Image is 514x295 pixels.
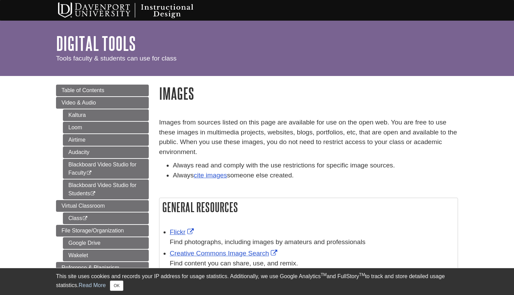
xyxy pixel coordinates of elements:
[56,33,136,54] a: Digital Tools
[56,262,149,274] a: Reference & Plagiarism
[56,200,149,212] a: Virtual Classroom
[159,118,458,157] p: Images from sources listed on this page are available for use on the open web. You are free to us...
[63,212,149,224] a: Class
[63,134,149,146] a: Airtime
[62,265,119,271] span: Reference & Plagiarism
[79,282,106,288] a: Read More
[359,272,365,277] sup: TM
[62,87,104,93] span: Table of Contents
[56,97,149,109] a: Video & Audio
[56,225,149,237] a: File Storage/Organization
[194,172,227,179] a: cite images
[159,85,458,102] h1: Images
[63,250,149,261] a: Wakelet
[170,259,454,269] div: Find content you can share, use, and remix.
[56,85,149,96] a: Table of Contents
[62,228,124,233] span: File Storage/Organization
[173,161,458,171] li: Always read and comply with the use restrictions for specific image sources.
[170,228,195,236] a: Link opens in new window
[63,122,149,133] a: Loom
[82,216,88,221] i: This link opens in a new window
[170,237,454,247] div: Find photographs, including images by amateurs and professionals
[53,2,217,19] img: Davenport University Instructional Design
[63,109,149,121] a: Kaltura
[62,100,96,106] span: Video & Audio
[170,250,279,257] a: Link opens in new window
[159,198,458,216] h2: General Resources
[56,272,458,291] div: This site uses cookies and records your IP address for usage statistics. Additionally, we use Goo...
[56,55,177,62] span: Tools faculty & students can use for class
[63,179,149,199] a: Blackboard Video Studio for Students
[63,159,149,179] a: Blackboard Video Studio for Faculty
[110,281,123,291] button: Close
[173,171,458,181] li: Always someone else created.
[90,192,96,196] i: This link opens in a new window
[321,272,326,277] sup: TM
[86,171,92,175] i: This link opens in a new window
[63,146,149,158] a: Audacity
[63,237,149,249] a: Google Drive
[62,203,105,209] span: Virtual Classroom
